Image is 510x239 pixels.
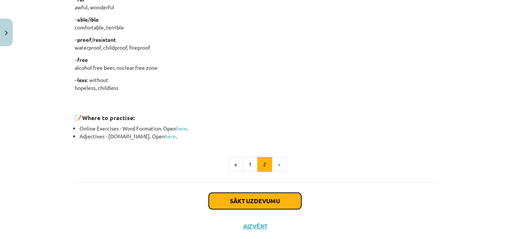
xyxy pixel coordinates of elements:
[75,36,435,51] p: – / waterproof, childproof, fireproof
[82,114,135,122] strong: Where to practise:
[165,133,176,139] a: here
[80,132,435,140] li: Adjectives - [DOMAIN_NAME]. Open .
[75,56,435,72] p: – alcohol free beer, nuclear free zone
[80,125,435,132] li: Online Exercises - Word Formation. Open .
[176,125,187,132] a: here
[77,36,91,43] b: proof
[243,157,258,172] button: 1
[77,16,88,23] b: able
[75,16,435,31] p: – / comfortable, terrible
[75,109,435,122] h3: 📝
[90,16,99,23] b: ible
[75,157,435,172] nav: Page navigation example
[75,76,435,92] p: – : without hopeless, childless
[77,56,88,63] b: free
[228,157,243,172] button: «
[5,31,8,35] img: icon-close-lesson-0947bae3869378f0d4975bcd49f059093ad1ed9edebbc8119c70593378902aed.svg
[257,157,272,172] button: 2
[93,36,116,43] b: resistant
[77,76,87,83] b: less
[241,223,269,230] button: Aizvērt
[209,193,301,209] button: Sākt uzdevumu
